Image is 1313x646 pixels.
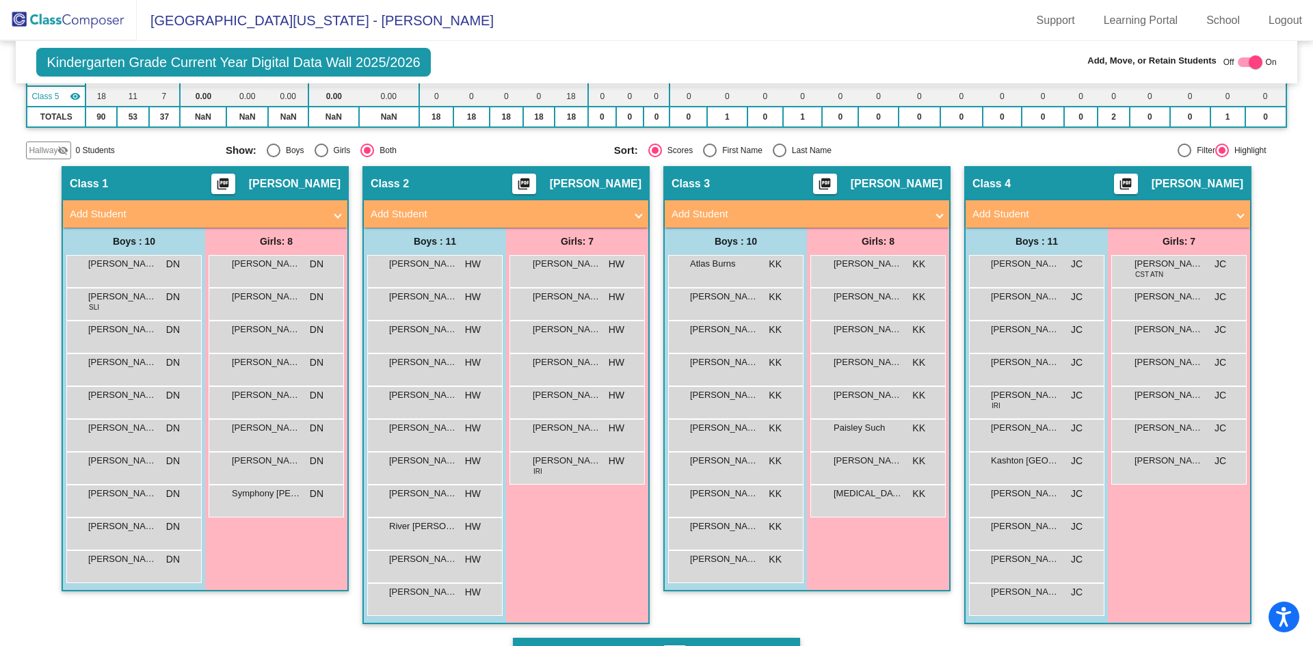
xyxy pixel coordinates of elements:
[1195,10,1251,31] a: School
[769,388,782,403] span: KK
[912,323,925,337] span: KK
[310,355,323,370] span: DN
[609,323,624,337] span: HW
[991,487,1059,500] span: [PERSON_NAME]
[1071,323,1083,337] span: JC
[166,257,180,271] span: DN
[166,290,180,304] span: DN
[533,421,601,435] span: [PERSON_NAME]
[665,228,807,255] div: Boys : 10
[1210,107,1245,127] td: 1
[453,107,490,127] td: 18
[1152,177,1243,191] span: [PERSON_NAME]
[63,200,347,228] mat-expansion-panel-header: Add Student
[180,107,226,127] td: NaN
[769,454,782,468] span: KK
[769,520,782,534] span: KK
[972,206,1227,222] mat-panel-title: Add Student
[117,107,149,127] td: 53
[166,388,180,403] span: DN
[588,107,616,127] td: 0
[912,388,925,403] span: KK
[1135,388,1203,402] span: [PERSON_NAME]
[226,107,268,127] td: NaN
[912,421,925,435] span: KK
[1071,388,1083,403] span: JC
[983,86,1022,107] td: 0
[1135,421,1203,435] span: [PERSON_NAME]
[555,86,587,107] td: 18
[769,552,782,567] span: KK
[707,107,747,127] td: 1
[88,257,157,271] span: [PERSON_NAME]
[851,177,942,191] span: [PERSON_NAME]
[690,388,758,402] span: [PERSON_NAME]
[465,454,481,468] span: HW
[555,107,587,127] td: 18
[27,86,85,107] td: Suzanne Sircely - No Class Name
[991,323,1059,336] span: [PERSON_NAME]
[912,454,925,468] span: KK
[991,388,1059,402] span: [PERSON_NAME]
[215,177,231,196] mat-icon: picture_as_pdf
[1215,355,1226,370] span: JC
[1064,107,1097,127] td: 0
[1135,355,1203,369] span: [PERSON_NAME]
[205,228,347,255] div: Girls: 8
[453,86,490,107] td: 0
[940,107,982,127] td: 0
[1130,107,1169,127] td: 0
[1071,520,1083,534] span: JC
[1266,56,1277,68] span: On
[1135,323,1203,336] span: [PERSON_NAME]
[786,144,832,157] div: Last Name
[137,10,494,31] span: [GEOGRAPHIC_DATA][US_STATE] - [PERSON_NAME]
[769,323,782,337] span: KK
[834,388,902,402] span: [PERSON_NAME]
[268,107,308,127] td: NaN
[310,290,323,304] span: DN
[1071,421,1083,435] span: JC
[991,257,1059,271] span: [PERSON_NAME]
[813,174,837,194] button: Print Students Details
[669,86,707,107] td: 0
[1215,323,1226,337] span: JC
[1223,56,1234,68] span: Off
[1215,421,1226,435] span: JC
[310,388,323,403] span: DN
[822,86,858,107] td: 0
[89,302,99,312] span: SLI
[180,86,226,107] td: 0.00
[226,144,256,157] span: Show:
[232,323,300,336] span: [PERSON_NAME]
[523,86,555,107] td: 0
[419,107,453,127] td: 18
[991,290,1059,304] span: [PERSON_NAME]
[70,206,324,222] mat-panel-title: Add Student
[232,290,300,304] span: [PERSON_NAME]
[1064,86,1097,107] td: 0
[166,487,180,501] span: DN
[690,290,758,304] span: [PERSON_NAME]
[36,48,430,77] span: Kindergarten Grade Current Year Digital Data Wall 2025/2026
[747,107,784,127] td: 0
[616,107,644,127] td: 0
[465,290,481,304] span: HW
[1071,552,1083,567] span: JC
[644,107,670,127] td: 0
[1087,54,1217,68] span: Add, Move, or Retain Students
[465,257,481,271] span: HW
[834,290,902,304] span: [PERSON_NAME]
[310,454,323,468] span: DN
[609,454,624,468] span: HW
[669,107,707,127] td: 0
[88,355,157,369] span: [PERSON_NAME]
[88,520,157,533] span: [PERSON_NAME]
[672,177,710,191] span: Class 3
[609,290,624,304] span: HW
[690,487,758,500] span: [PERSON_NAME]
[1191,144,1215,157] div: Filter
[166,454,180,468] span: DN
[991,355,1059,369] span: [PERSON_NAME]
[506,228,648,255] div: Girls: 7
